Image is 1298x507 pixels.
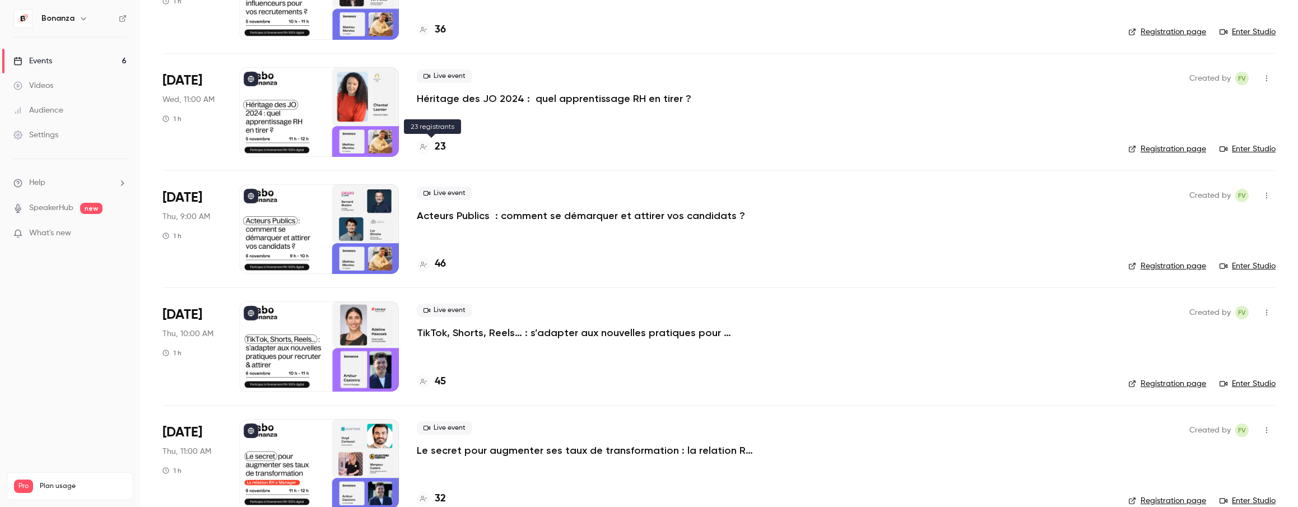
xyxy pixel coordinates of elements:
[1128,261,1206,272] a: Registration page
[1220,143,1276,155] a: Enter Studio
[1128,26,1206,38] a: Registration page
[1220,26,1276,38] a: Enter Studio
[162,424,202,441] span: [DATE]
[162,211,210,222] span: Thu, 9:00 AM
[435,22,446,38] h4: 36
[29,202,73,214] a: SpeakerHub
[162,466,182,475] div: 1 h
[417,374,446,389] a: 45
[417,257,446,272] a: 46
[417,491,446,506] a: 32
[417,69,472,83] span: Live event
[162,189,202,207] span: [DATE]
[1235,189,1249,202] span: Fabio Vilarinho
[1238,424,1246,437] span: FV
[41,13,75,24] h6: Bonanza
[162,72,202,90] span: [DATE]
[1235,306,1249,319] span: Fabio Vilarinho
[417,304,472,317] span: Live event
[1128,495,1206,506] a: Registration page
[162,446,211,457] span: Thu, 11:00 AM
[417,326,753,339] a: TikTok, Shorts, Reels… : s’adapter aux nouvelles pratiques pour recruter & attirer
[13,55,52,67] div: Events
[417,444,753,457] a: Le secret pour augmenter ses taux de transformation : la relation RH x Manager
[40,482,126,491] span: Plan usage
[14,480,33,493] span: Pro
[162,328,213,339] span: Thu, 10:00 AM
[1238,189,1246,202] span: FV
[1128,143,1206,155] a: Registration page
[162,306,202,324] span: [DATE]
[435,257,446,272] h4: 46
[162,301,221,391] div: Nov 6 Thu, 10:00 AM (Europe/Paris)
[435,139,446,155] h4: 23
[417,92,691,105] a: Héritage des JO 2024 : quel apprentissage RH en tirer ?
[417,209,745,222] a: Acteurs Publics : comment se démarquer et attirer vos candidats ?
[1238,306,1246,319] span: FV
[14,10,32,27] img: Bonanza
[80,203,103,214] span: new
[1220,261,1276,272] a: Enter Studio
[1128,378,1206,389] a: Registration page
[1235,424,1249,437] span: Fabio Vilarinho
[162,348,182,357] div: 1 h
[417,22,446,38] a: 36
[417,139,446,155] a: 23
[162,114,182,123] div: 1 h
[13,129,58,141] div: Settings
[435,491,446,506] h4: 32
[1220,378,1276,389] a: Enter Studio
[13,80,53,91] div: Videos
[1235,72,1249,85] span: Fabio Vilarinho
[162,184,221,274] div: Nov 6 Thu, 9:00 AM (Europe/Paris)
[1238,72,1246,85] span: FV
[162,94,215,105] span: Wed, 11:00 AM
[1189,72,1231,85] span: Created by
[162,231,182,240] div: 1 h
[13,177,127,189] li: help-dropdown-opener
[1220,495,1276,506] a: Enter Studio
[29,177,45,189] span: Help
[162,67,221,157] div: Nov 5 Wed, 11:00 AM (Europe/Paris)
[417,187,472,200] span: Live event
[417,421,472,435] span: Live event
[29,227,71,239] span: What's new
[13,105,63,116] div: Audience
[1189,306,1231,319] span: Created by
[435,374,446,389] h4: 45
[1189,189,1231,202] span: Created by
[113,229,127,239] iframe: Noticeable Trigger
[1189,424,1231,437] span: Created by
